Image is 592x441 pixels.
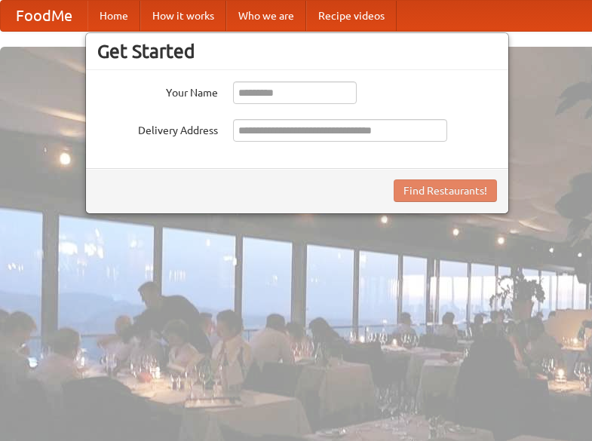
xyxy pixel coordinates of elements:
[306,1,397,31] a: Recipe videos
[140,1,226,31] a: How it works
[97,119,218,138] label: Delivery Address
[1,1,87,31] a: FoodMe
[394,179,497,202] button: Find Restaurants!
[226,1,306,31] a: Who we are
[97,40,497,63] h3: Get Started
[87,1,140,31] a: Home
[97,81,218,100] label: Your Name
